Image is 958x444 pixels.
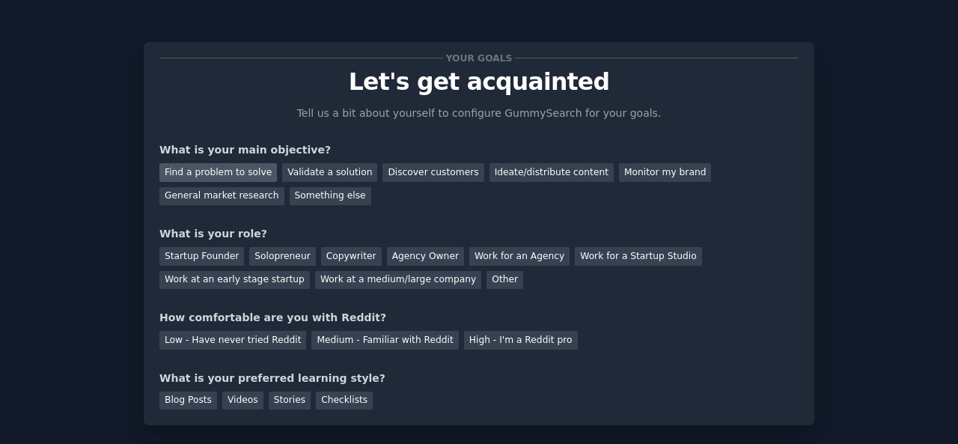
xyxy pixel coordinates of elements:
div: What is your main objective? [159,142,799,158]
div: High - I'm a Reddit pro [464,331,578,350]
span: Your goals [443,50,515,66]
div: Other [486,271,523,290]
div: Blog Posts [159,392,217,410]
div: Agency Owner [387,247,464,266]
div: General market research [159,187,284,206]
div: Work at an early stage startup [159,271,310,290]
div: Work at a medium/large company [315,271,481,290]
div: Videos [222,392,263,410]
div: Monitor my brand [619,163,711,182]
div: Medium - Familiar with Reddit [311,331,458,350]
div: Solopreneur [249,247,315,266]
div: What is your preferred learning style? [159,371,799,386]
div: Discover customers [382,163,483,182]
div: Checklists [316,392,373,410]
div: How comfortable are you with Reddit? [159,310,799,326]
div: Work for an Agency [469,247,570,266]
div: Find a problem to solve [159,163,277,182]
div: Stories [269,392,311,410]
div: Validate a solution [282,163,377,182]
div: Work for a Startup Studio [575,247,701,266]
p: Tell us a bit about yourself to configure GummySearch for your goals. [290,106,668,121]
p: Let's get acquainted [159,69,799,95]
div: What is your role? [159,226,799,242]
div: Startup Founder [159,247,244,266]
div: Copywriter [321,247,382,266]
div: Low - Have never tried Reddit [159,331,306,350]
div: Something else [290,187,371,206]
div: Ideate/distribute content [489,163,614,182]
